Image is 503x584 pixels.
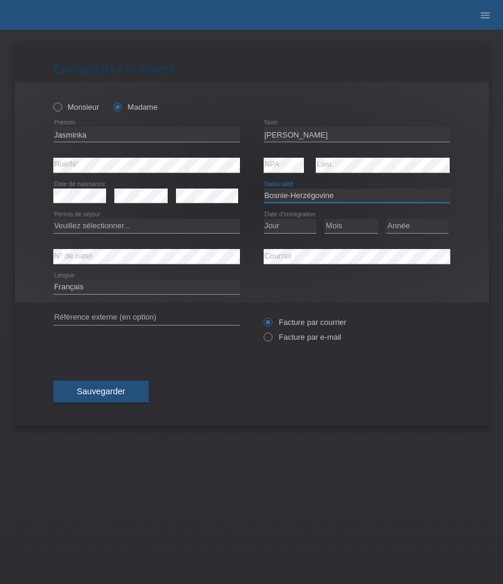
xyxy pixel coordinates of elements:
[53,62,450,76] h1: Enregistrer le client
[53,103,61,110] input: Monsieur
[264,333,271,347] input: Facture par e-mail
[264,318,347,327] label: Facture par courrier
[53,103,100,111] label: Monsieur
[77,387,126,396] span: Sauvegarder
[473,11,497,18] a: menu
[264,318,271,333] input: Facture par courrier
[479,9,491,21] i: menu
[113,103,158,111] label: Madame
[264,333,341,342] label: Facture par e-mail
[113,103,121,110] input: Madame
[53,381,149,403] button: Sauvegarder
